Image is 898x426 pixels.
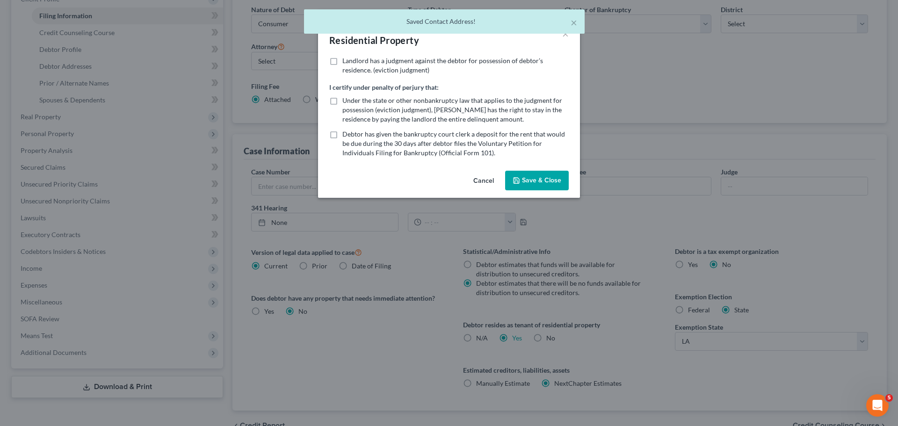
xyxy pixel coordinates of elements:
[505,171,569,190] button: Save & Close
[311,17,577,26] div: Saved Contact Address!
[329,82,439,92] label: I certify under penalty of perjury that:
[342,57,543,74] span: Landlord has a judgment against the debtor for possession of debtor’s residence. (eviction judgment)
[466,172,501,190] button: Cancel
[342,96,562,123] span: Under the state or other nonbankruptcy law that applies to the judgment for possession (eviction ...
[866,394,889,417] iframe: Intercom live chat
[562,28,569,39] button: ×
[342,130,565,157] span: Debtor has given the bankruptcy court clerk a deposit for the rent that would be due during the 3...
[571,17,577,28] button: ×
[885,394,893,402] span: 5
